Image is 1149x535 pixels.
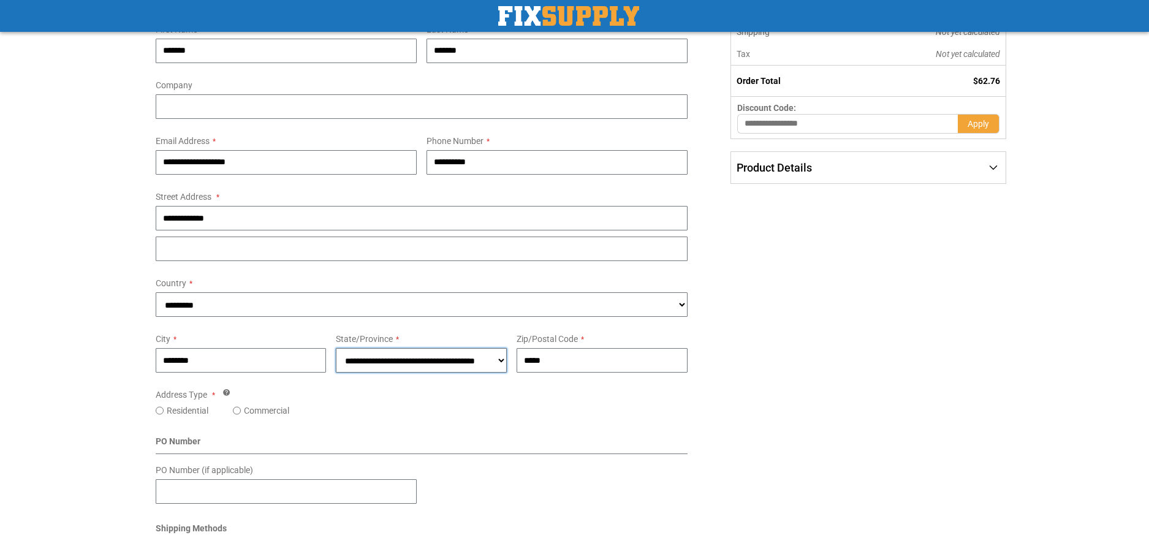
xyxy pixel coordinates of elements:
div: PO Number [156,435,688,454]
span: PO Number (if applicable) [156,465,253,475]
span: $62.76 [973,76,1000,86]
button: Apply [958,114,999,134]
span: Product Details [737,161,812,174]
strong: Order Total [737,76,781,86]
span: Not yet calculated [936,49,1000,59]
span: Company [156,80,192,90]
span: State/Province [336,334,393,344]
span: Phone Number [427,136,483,146]
span: Apply [968,119,989,129]
span: Not yet calculated [936,27,1000,37]
span: Address Type [156,390,207,400]
span: First Name [156,25,197,34]
span: Last Name [427,25,468,34]
label: Residential [167,404,208,417]
label: Commercial [244,404,289,417]
span: Country [156,278,186,288]
img: Fix Industrial Supply [498,6,639,26]
span: Street Address [156,192,211,202]
span: Shipping [737,27,770,37]
span: Discount Code: [737,103,796,113]
span: Email Address [156,136,210,146]
span: Zip/Postal Code [517,334,578,344]
span: City [156,334,170,344]
th: Tax [731,43,853,66]
a: store logo [498,6,639,26]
